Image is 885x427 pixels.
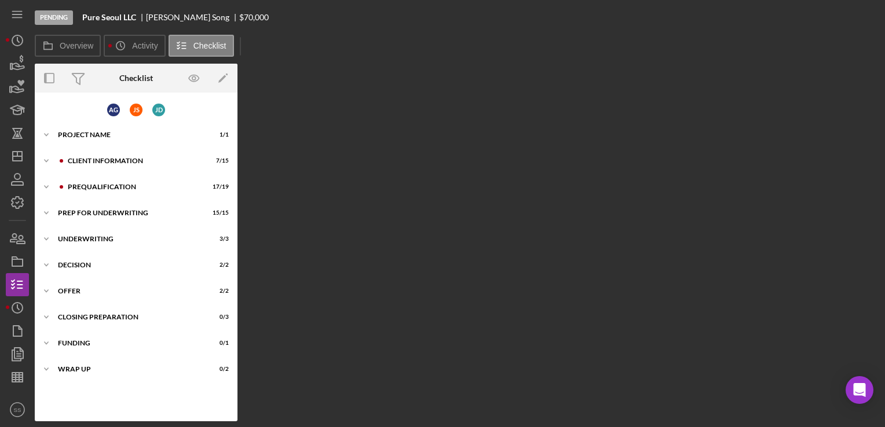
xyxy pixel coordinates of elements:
[58,262,200,268] div: Decision
[208,314,229,321] div: 0 / 3
[208,340,229,347] div: 0 / 1
[58,340,200,347] div: Funding
[58,366,200,373] div: Wrap Up
[58,131,200,138] div: Project Name
[35,35,101,57] button: Overview
[82,13,136,22] b: Pure Seoul LLC
[58,314,200,321] div: Closing Preparation
[68,157,200,164] div: Client Information
[152,104,165,116] div: J D
[208,131,229,138] div: 1 / 1
[208,262,229,268] div: 2 / 2
[208,157,229,164] div: 7 / 15
[130,104,142,116] div: J S
[239,12,269,22] span: $70,000
[208,235,229,242] div: 3 / 3
[146,13,239,22] div: [PERSON_NAME] Song
[104,35,165,57] button: Activity
[208,209,229,216] div: 15 / 15
[6,398,29,421] button: SS
[208,183,229,190] div: 17 / 19
[119,73,153,83] div: Checklist
[58,288,200,295] div: Offer
[58,235,200,242] div: Underwriting
[35,10,73,25] div: Pending
[14,407,21,413] text: SS
[58,209,200,216] div: Prep for Underwriting
[208,366,229,373] div: 0 / 2
[60,41,93,50] label: Overview
[846,376,873,404] div: Open Intercom Messenger
[193,41,226,50] label: Checklist
[208,288,229,295] div: 2 / 2
[132,41,158,50] label: Activity
[107,104,120,116] div: A G
[169,35,234,57] button: Checklist
[68,183,200,190] div: Prequalification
